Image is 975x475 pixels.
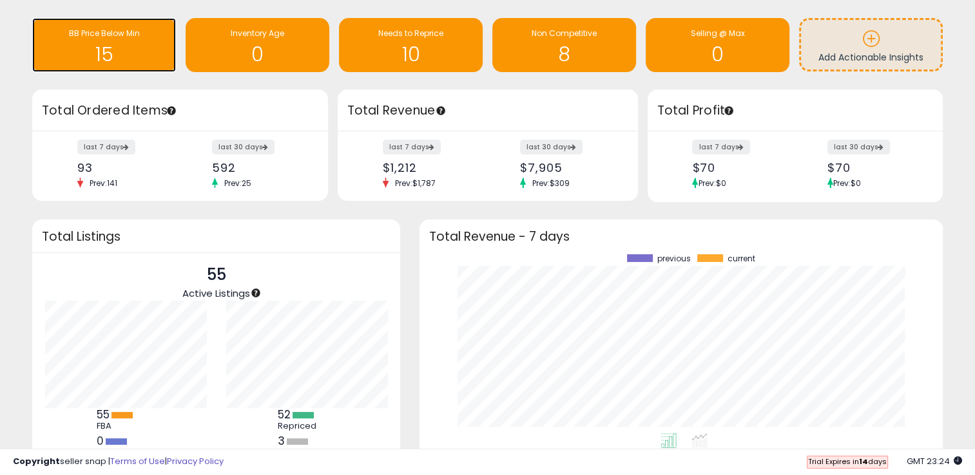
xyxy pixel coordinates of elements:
label: last 30 days [212,140,275,154]
span: Prev: $0 [698,178,726,189]
a: Inventory Age 0 [186,18,329,72]
b: 52 [278,407,291,422]
span: Prev: $0 [833,178,861,189]
a: Non Competitive 8 [492,18,636,72]
span: Active Listings [182,286,250,300]
b: 3 [278,433,285,449]
div: Not Repriced [278,448,336,458]
span: Trial Expires in days [808,456,887,467]
span: Non Competitive [532,28,597,39]
p: 55 [182,263,250,287]
div: $70 [827,161,920,174]
b: 0 [97,433,104,449]
h1: 15 [39,44,169,65]
div: Tooltip anchor [166,105,177,116]
div: Tooltip anchor [435,105,447,116]
span: Needs to Reprice [378,28,443,39]
b: 14 [859,456,868,467]
a: Selling @ Max 0 [646,18,789,72]
h1: 10 [345,44,476,65]
label: last 7 days [77,140,135,154]
span: Prev: 141 [83,178,124,189]
span: Prev: $309 [526,178,576,189]
div: $70 [692,161,785,174]
div: seller snap | | [13,456,224,468]
label: last 7 days [383,140,441,154]
label: last 7 days [692,140,750,154]
h3: Total Ordered Items [42,102,318,120]
div: 592 [212,161,305,174]
h3: Total Revenue [347,102,628,120]
h1: 0 [652,44,783,65]
span: Prev: 25 [218,178,258,189]
div: Tooltip anchor [250,287,262,299]
div: Tooltip anchor [723,105,735,116]
a: Privacy Policy [167,455,224,467]
span: 2025-08-10 23:24 GMT [907,455,962,467]
h3: Total Listings [42,232,391,241]
span: Inventory Age [231,28,284,39]
h1: 8 [499,44,630,65]
span: Prev: $1,787 [389,178,442,189]
span: BB Price Below Min [69,28,140,39]
a: Terms of Use [110,455,165,467]
div: FBM [97,448,155,458]
label: last 30 days [520,140,583,154]
span: current [728,254,755,263]
div: 93 [77,161,170,174]
h1: 0 [192,44,323,65]
h3: Total Profit [657,102,934,120]
div: $7,905 [520,161,615,174]
div: FBA [97,421,155,431]
a: Needs to Reprice 10 [339,18,483,72]
strong: Copyright [13,455,60,467]
label: last 30 days [827,140,890,154]
a: BB Price Below Min 15 [32,18,176,72]
div: Repriced [278,421,336,431]
span: previous [657,254,691,263]
a: Add Actionable Insights [801,20,941,70]
div: $1,212 [383,161,478,174]
span: Add Actionable Insights [818,51,923,64]
span: Selling @ Max [691,28,745,39]
h3: Total Revenue - 7 days [429,232,933,241]
b: 55 [97,407,110,422]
